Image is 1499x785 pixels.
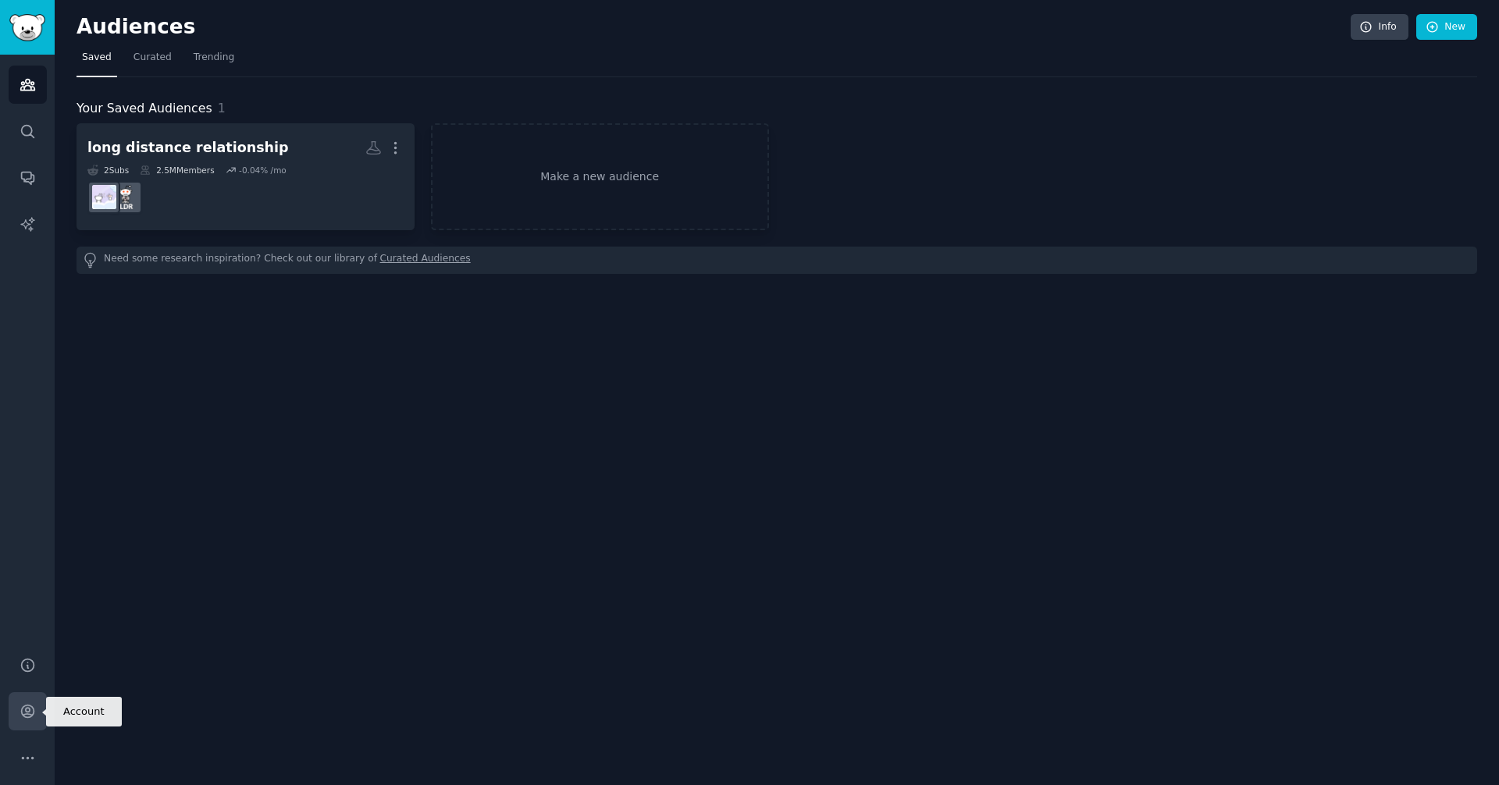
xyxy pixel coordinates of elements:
[194,51,234,65] span: Trending
[114,185,138,209] img: LDR
[1351,14,1408,41] a: Info
[77,247,1477,274] div: Need some research inspiration? Check out our library of
[77,45,117,77] a: Saved
[128,45,177,77] a: Curated
[77,123,415,230] a: long distance relationship2Subs2.5MMembers-0.04% /moLDRLongDistance
[140,165,214,176] div: 2.5M Members
[77,99,212,119] span: Your Saved Audiences
[77,15,1351,40] h2: Audiences
[134,51,172,65] span: Curated
[87,138,289,158] div: long distance relationship
[218,101,226,115] span: 1
[431,123,769,230] a: Make a new audience
[1416,14,1477,41] a: New
[82,51,112,65] span: Saved
[239,165,287,176] div: -0.04 % /mo
[92,185,116,209] img: LongDistance
[9,14,45,41] img: GummySearch logo
[380,252,471,268] a: Curated Audiences
[188,45,240,77] a: Trending
[87,165,129,176] div: 2 Sub s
